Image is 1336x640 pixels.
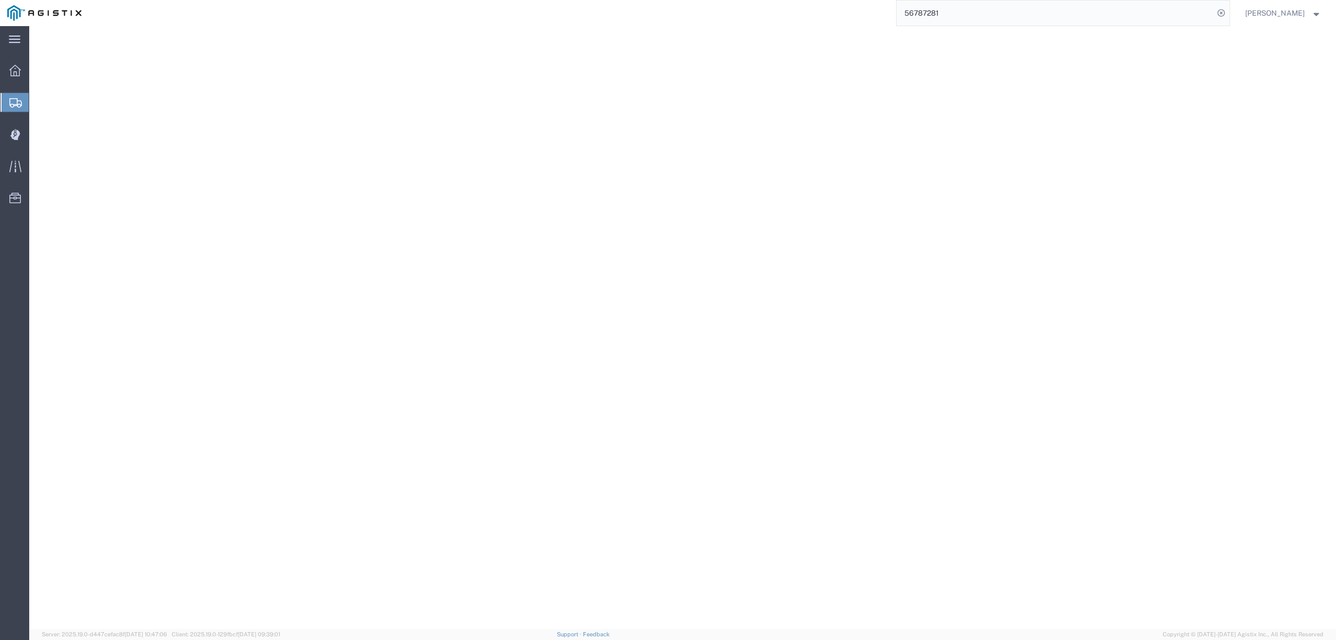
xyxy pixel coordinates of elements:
[897,1,1214,26] input: Search for shipment number, reference number
[238,631,280,637] span: [DATE] 09:39:01
[557,631,583,637] a: Support
[1245,7,1322,19] button: [PERSON_NAME]
[125,631,167,637] span: [DATE] 10:47:06
[1245,7,1305,19] span: Lorretta Ayala
[29,26,1336,629] iframe: FS Legacy Container
[172,631,280,637] span: Client: 2025.19.0-129fbcf
[42,631,167,637] span: Server: 2025.19.0-d447cefac8f
[583,631,610,637] a: Feedback
[1163,630,1323,639] span: Copyright © [DATE]-[DATE] Agistix Inc., All Rights Reserved
[7,5,81,21] img: logo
